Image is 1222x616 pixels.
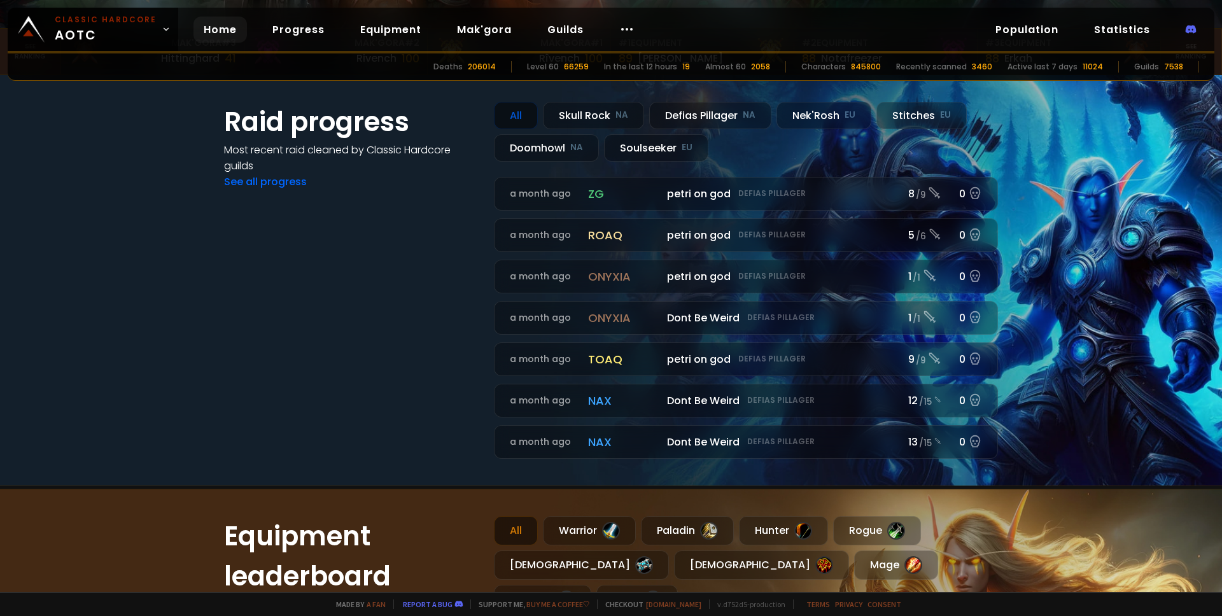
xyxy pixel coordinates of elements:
div: Deaths [433,61,463,73]
div: Warlock [494,585,591,614]
div: [DEMOGRAPHIC_DATA] [674,550,849,580]
div: Paladin [641,516,734,545]
h1: Equipment leaderboard [224,516,479,596]
div: 3460 [972,61,992,73]
small: EU [940,109,951,122]
small: NA [743,109,755,122]
a: Buy me a coffee [526,599,589,609]
span: AOTC [55,14,157,45]
div: Active last 7 days [1008,61,1078,73]
div: Level 60 [527,61,559,73]
div: Soulseeker [604,134,708,162]
a: a fan [367,599,386,609]
small: NA [615,109,628,122]
div: Druid [596,585,678,614]
a: Statistics [1084,17,1160,43]
div: 206014 [468,61,496,73]
div: In the last 12 hours [604,61,677,73]
span: Support me, [470,599,589,609]
a: a month agotoaqpetri on godDefias Pillager9 /90 [494,342,998,376]
div: Nek'Rosh [776,102,871,129]
div: Mage [854,550,938,580]
a: a month agonaxDont Be WeirdDefias Pillager13 /150 [494,425,998,459]
a: See all progress [224,174,307,189]
div: 2058 [751,61,770,73]
span: Checkout [597,599,701,609]
a: Privacy [835,599,862,609]
div: Recently scanned [896,61,967,73]
div: Rogue [833,516,921,545]
a: a month agonaxDont Be WeirdDefias Pillager12 /150 [494,384,998,417]
a: Guilds [537,17,594,43]
a: Report a bug [403,599,453,609]
span: v. d752d5 - production [709,599,785,609]
a: Progress [262,17,335,43]
div: Warrior [543,516,636,545]
a: Consent [867,599,901,609]
a: a month agozgpetri on godDefias Pillager8 /90 [494,177,998,211]
div: Stitches [876,102,967,129]
small: EU [682,141,692,154]
small: EU [845,109,855,122]
small: NA [570,141,583,154]
div: Hunter [739,516,828,545]
div: 845800 [851,61,881,73]
div: Skull Rock [543,102,644,129]
div: Characters [801,61,846,73]
a: Classic HardcoreAOTC [8,8,178,51]
div: All [494,516,538,545]
small: Classic Hardcore [55,14,157,25]
span: Made by [328,599,386,609]
div: 11024 [1083,61,1103,73]
div: [DEMOGRAPHIC_DATA] [494,550,669,580]
a: Equipment [350,17,432,43]
h1: Raid progress [224,102,479,142]
div: 7538 [1164,61,1183,73]
div: 66259 [564,61,589,73]
div: 19 [682,61,690,73]
a: Home [193,17,247,43]
div: Guilds [1134,61,1159,73]
div: Doomhowl [494,134,599,162]
a: a month agoonyxiaDont Be WeirdDefias Pillager1 /10 [494,301,998,335]
div: Defias Pillager [649,102,771,129]
a: Terms [806,599,830,609]
a: Population [985,17,1069,43]
a: a month agoroaqpetri on godDefias Pillager5 /60 [494,218,998,252]
a: Mak'gora [447,17,522,43]
h4: Most recent raid cleaned by Classic Hardcore guilds [224,142,479,174]
div: Almost 60 [705,61,746,73]
a: [DOMAIN_NAME] [646,599,701,609]
a: a month agoonyxiapetri on godDefias Pillager1 /10 [494,260,998,293]
div: All [494,102,538,129]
